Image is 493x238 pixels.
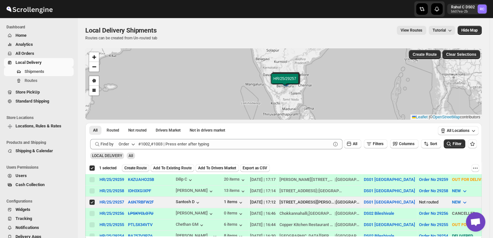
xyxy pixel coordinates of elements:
[452,177,489,182] span: OUT FOR DELIVERY
[4,205,74,214] button: Widgets
[390,139,418,148] button: Columns
[92,53,96,61] span: +
[364,139,387,148] button: Filters
[16,182,45,187] span: Cash Collection
[100,211,124,216] div: HR/25/29256
[336,222,360,228] div: [GEOGRAPHIC_DATA]
[250,176,276,183] div: [DATE] | 17:17
[280,79,290,86] img: Marker
[100,200,124,204] button: HR/25/29257
[319,188,342,194] div: [GEOGRAPHIC_DATA]
[279,210,360,217] div: |
[282,79,291,86] img: Marker
[85,26,156,34] span: Local Delivery Shipments
[16,207,30,212] span: Widgets
[364,188,415,193] button: DS01 [GEOGRAPHIC_DATA]
[115,139,140,149] button: Order
[224,211,244,217] div: 0 items
[419,188,448,193] button: Order No 29258
[16,42,33,47] span: Analytics
[438,126,478,135] button: All Locations
[224,188,246,194] div: 13 items
[100,222,124,227] div: HR/25/29255
[433,115,460,119] a: OpenStreetMap
[152,126,184,135] button: Claimable
[4,76,74,85] button: Routes
[279,188,317,194] div: [STREET_ADDRESS]
[128,211,153,216] button: LPSKYCLO7U
[25,78,37,83] span: Routes
[447,128,469,133] span: All Locations
[364,222,415,227] button: DS01 [GEOGRAPHIC_DATA]
[451,10,475,14] p: b607ea-2b
[5,1,54,17] img: ScrollEngine
[419,177,448,182] button: Order No 29259
[16,90,40,94] span: Store PickUp
[128,222,152,227] button: PTL5X34VTV
[452,222,489,227] span: OUT FOR DELIVERY
[176,188,214,194] button: [PERSON_NAME]
[433,28,446,33] span: Tutorial
[442,50,480,59] button: Clear Selections
[224,177,246,183] button: 20 items
[176,177,194,183] button: Dilip C
[419,211,448,216] button: Order No 29256
[119,141,129,147] div: Order
[128,188,151,193] button: IDH3XGIXPF
[25,69,44,74] span: Shipments
[429,115,430,119] span: |
[480,7,484,11] text: RC
[6,165,74,170] span: Users Permissions
[16,225,39,230] span: Notifications
[92,63,96,71] span: −
[89,62,99,72] a: Zoom out
[250,222,276,228] div: [DATE] | 16:44
[176,222,205,228] button: Chethan GM
[89,52,99,62] a: Zoom in
[279,176,334,183] div: [PERSON_NAME][STREET_ADDRESS][PERSON_NAME]
[413,52,437,57] span: Create Route
[186,126,229,135] button: Un-claimable
[89,76,99,86] a: Draw a polygon
[224,222,244,228] div: 6 items
[279,199,360,205] div: |
[409,50,441,59] button: Create Route
[89,86,99,95] a: Draw a rectangle
[453,142,461,146] span: Filter
[279,199,334,205] div: [STREET_ADDRESS][PERSON_NAME]
[100,177,124,182] button: HR/25/29259
[4,214,74,223] button: Tracking
[477,5,487,14] span: Rahul C DS02
[16,60,42,65] span: Local Delivery
[451,5,475,10] p: Rahul C DS02
[100,188,124,193] div: HR/25/29258
[250,210,276,217] div: [DATE] | 16:46
[16,33,26,38] span: Home
[16,148,53,153] span: Shipping & Calendar
[224,199,244,206] button: 1 items
[364,177,415,182] button: DS01 [GEOGRAPHIC_DATA]
[176,199,201,206] button: Santosh D
[446,52,476,57] span: Clear Selections
[198,165,236,171] span: Add To Drivers Market
[281,77,291,84] img: Marker
[4,49,74,58] button: All Orders
[4,40,74,49] button: Analytics
[447,4,487,14] button: User menu
[6,115,74,120] span: Store Locations
[429,26,455,35] button: Tutorial
[16,99,49,104] span: Standard Shipping
[336,199,360,205] div: [GEOGRAPHIC_DATA]
[4,67,74,76] button: Shipments
[457,26,482,35] button: Map action label
[344,139,361,148] button: All
[410,114,482,120] div: © contributors
[364,211,394,216] button: DS02 Bileshivale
